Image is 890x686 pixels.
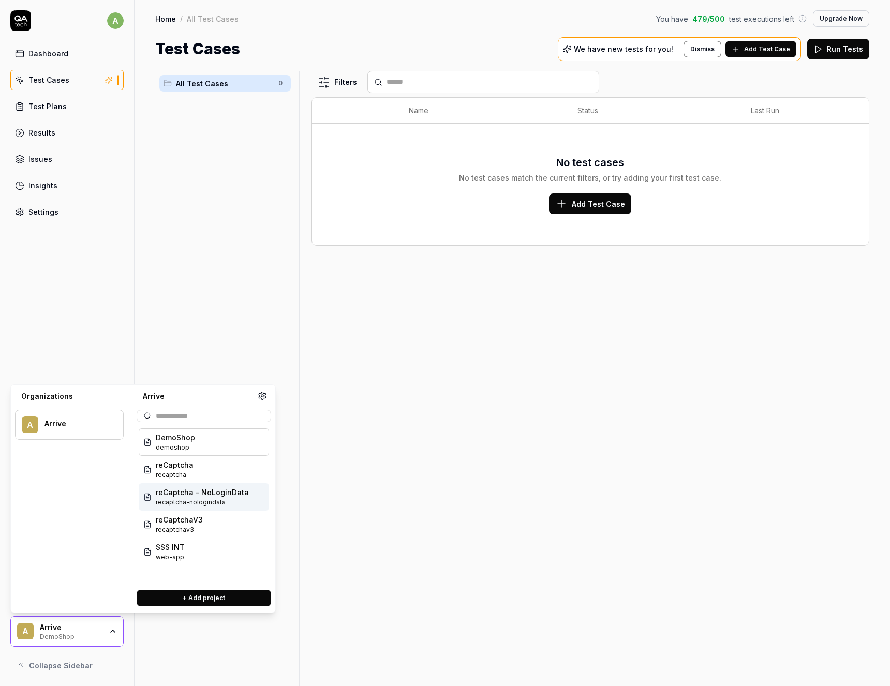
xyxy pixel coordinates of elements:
[155,13,176,24] a: Home
[107,12,124,29] span: a
[29,660,93,671] span: Collapse Sidebar
[137,426,271,581] div: Suggestions
[556,155,624,170] h3: No test cases
[156,542,185,553] span: SSS INT
[10,616,124,647] button: AArriveDemoShop
[156,432,195,443] span: DemoShop
[44,419,110,428] div: Arrive
[137,391,258,401] div: Arrive
[156,443,195,452] span: Project ID: rjs8
[107,10,124,31] button: a
[258,391,267,404] a: Organization settings
[156,459,194,470] span: reCaptcha
[10,175,124,196] a: Insights
[398,98,567,124] th: Name
[10,43,124,64] a: Dashboard
[156,525,203,534] span: Project ID: NaQq
[15,410,124,440] button: AArrive
[22,416,38,433] span: A
[156,498,249,507] span: Project ID: NoIe
[572,199,625,210] span: Add Test Case
[10,96,124,116] a: Test Plans
[10,655,124,676] button: Collapse Sidebar
[156,487,249,498] span: reCaptcha - NoLoginData
[156,514,203,525] span: reCaptchaV3
[40,632,102,640] div: DemoShop
[729,13,794,24] span: test executions left
[740,98,848,124] th: Last Run
[10,149,124,169] a: Issues
[10,123,124,143] a: Results
[28,48,68,59] div: Dashboard
[684,41,721,57] button: Dismiss
[28,180,57,191] div: Insights
[17,623,34,639] span: A
[10,202,124,222] a: Settings
[28,127,55,138] div: Results
[28,154,52,165] div: Issues
[459,172,721,183] div: No test cases match the current filters, or try adding your first test case.
[10,70,124,90] a: Test Cases
[15,391,124,401] div: Organizations
[156,470,194,480] span: Project ID: iCEr
[28,101,67,112] div: Test Plans
[187,13,239,24] div: All Test Cases
[137,590,271,606] button: + Add project
[274,77,287,90] span: 0
[155,37,240,61] h1: Test Cases
[180,13,183,24] div: /
[744,44,790,54] span: Add Test Case
[656,13,688,24] span: You have
[813,10,869,27] button: Upgrade Now
[311,72,363,93] button: Filters
[692,13,725,24] span: 479 / 500
[725,41,796,57] button: Add Test Case
[156,553,185,562] span: Project ID: Ujl0
[574,46,673,53] p: We have new tests for you!
[567,98,740,124] th: Status
[807,39,869,59] button: Run Tests
[28,206,58,217] div: Settings
[40,623,102,632] div: Arrive
[176,78,272,89] span: All Test Cases
[28,74,69,85] div: Test Cases
[549,193,631,214] button: Add Test Case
